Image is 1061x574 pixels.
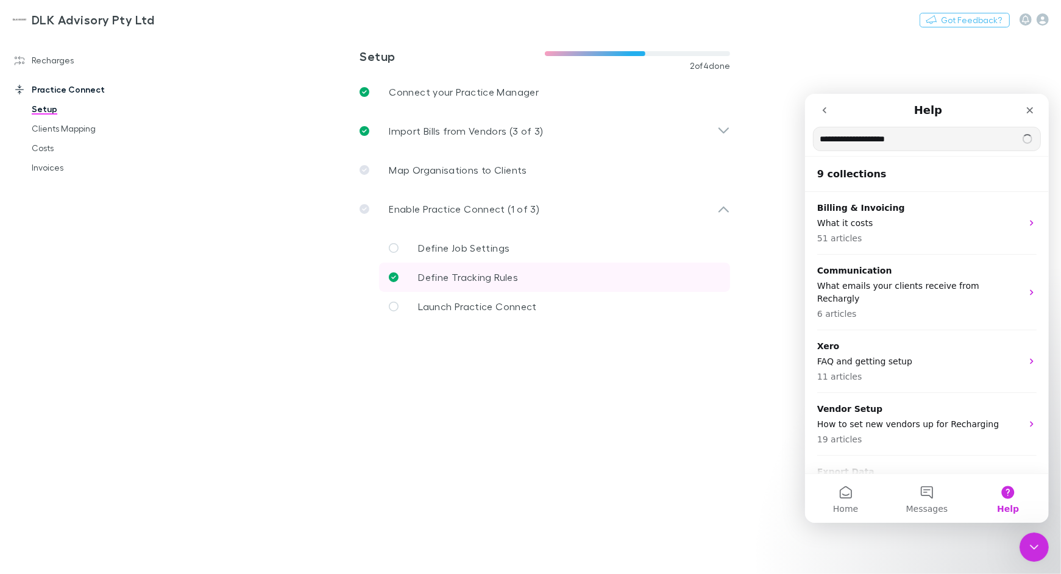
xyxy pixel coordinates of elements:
a: DLK Advisory Pty Ltd [5,5,161,34]
a: Invoices [20,158,154,177]
span: 2 of 4 done [690,61,731,71]
a: Setup [20,99,154,119]
a: Costs [20,138,154,158]
a: Practice Connect [2,80,154,99]
div: Import Bills from Vendors (3 of 3) [350,112,740,151]
p: Connect your Practice Manager [389,85,539,99]
a: Launch Practice Connect [379,292,730,321]
a: Connect your Practice Manager [350,73,740,112]
iframe: Intercom live chat [1020,533,1049,562]
p: Enable Practice Connect (1 of 3) [389,202,539,216]
a: Define Job Settings [379,233,730,263]
p: Import Bills from Vendors (3 of 3) [389,124,544,138]
a: Recharges [2,51,154,70]
a: Define Tracking Rules [379,263,730,292]
div: Enable Practice Connect (1 of 3) [350,190,740,229]
a: Map Organisations to Clients [350,151,740,190]
img: DLK Advisory Pty Ltd's Logo [12,12,27,27]
span: Launch Practice Connect [418,300,536,312]
h3: Setup [360,49,545,63]
span: Define Tracking Rules [418,271,518,283]
a: Clients Mapping [20,119,154,138]
iframe: Intercom live chat [805,94,1049,523]
button: Got Feedback? [920,13,1010,27]
p: Map Organisations to Clients [389,163,527,177]
span: Define Job Settings [418,242,509,253]
h3: DLK Advisory Pty Ltd [32,12,154,27]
